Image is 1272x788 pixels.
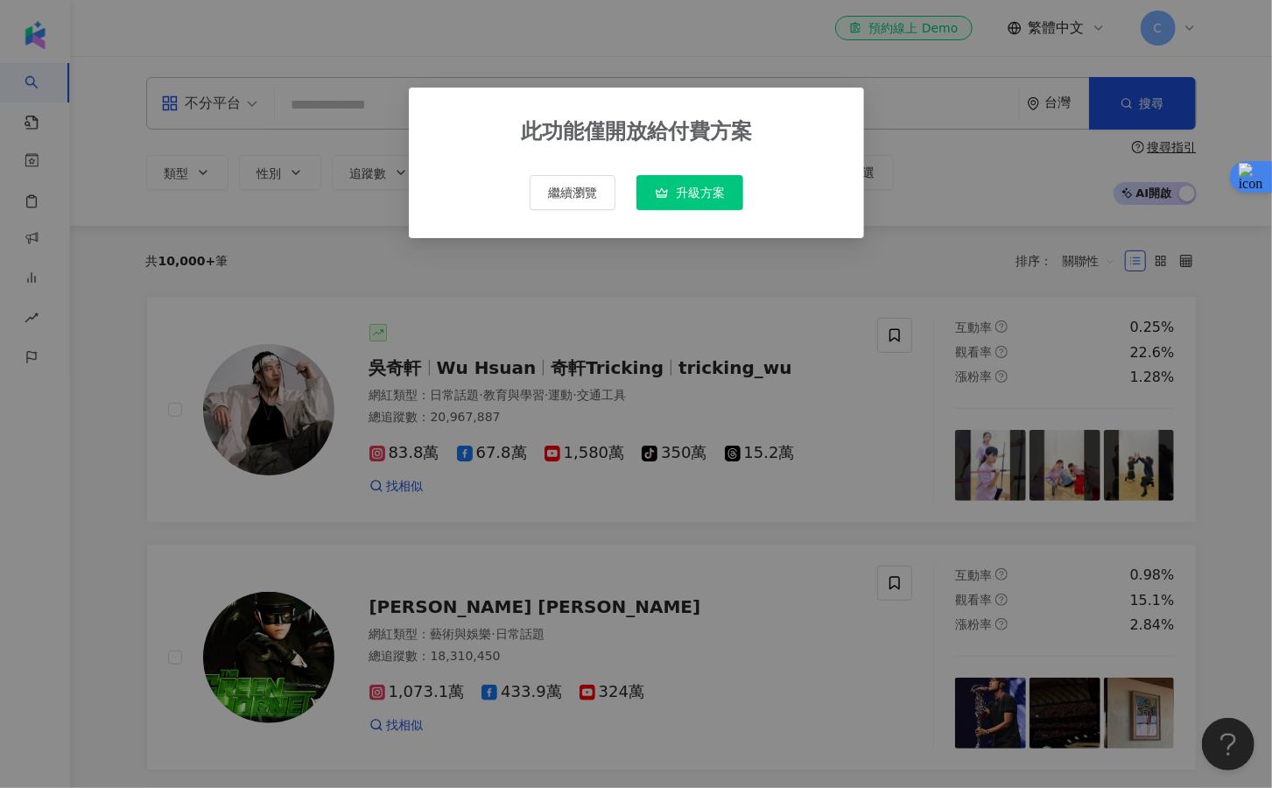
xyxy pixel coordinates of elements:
[676,186,725,200] span: 升級方案
[521,116,752,149] div: 此功能僅開放給付費方案
[636,186,743,200] a: 升級方案
[548,186,597,200] span: 繼續瀏覽
[636,175,743,210] button: 升級方案
[530,175,615,210] button: 繼續瀏覽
